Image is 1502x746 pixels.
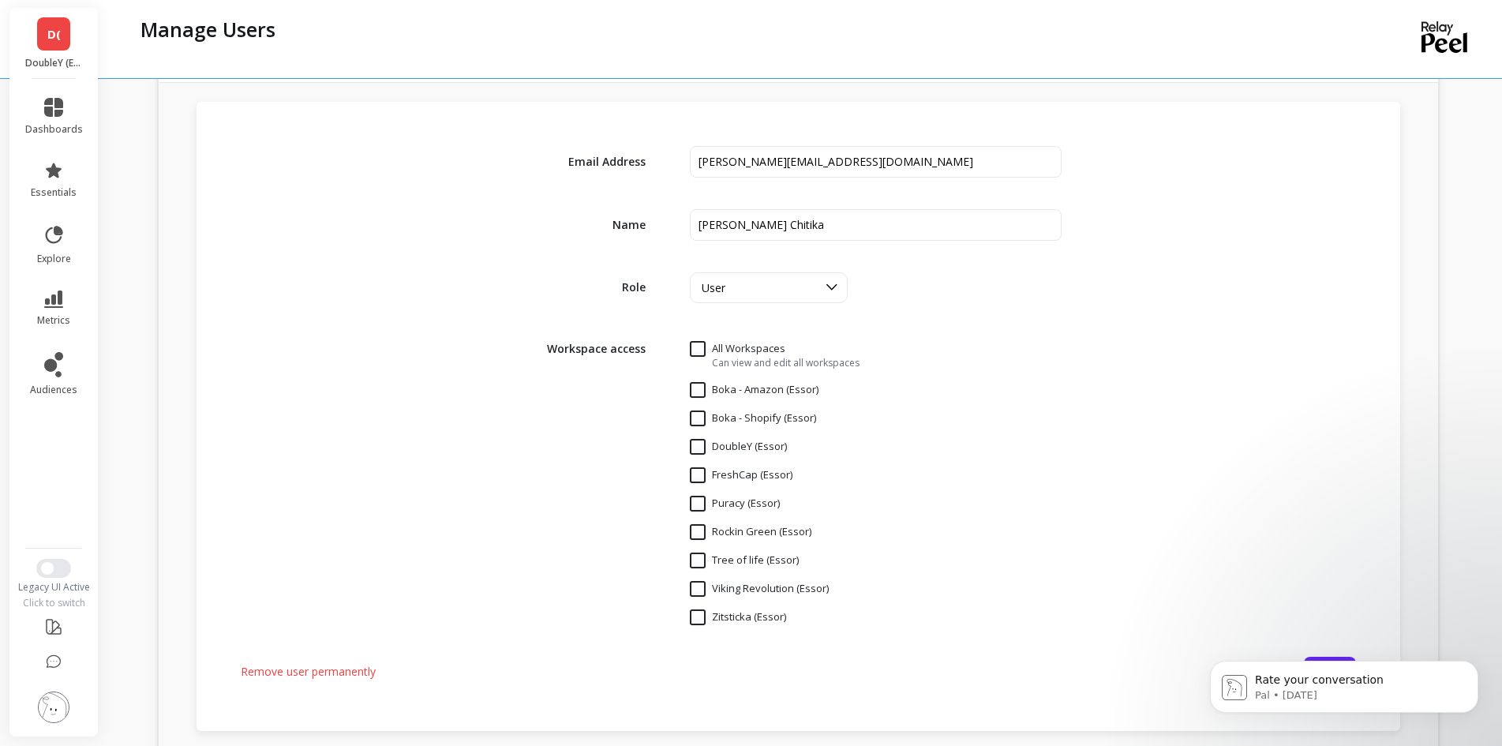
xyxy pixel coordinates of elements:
[535,335,646,357] span: Workspace access
[37,314,70,327] span: metrics
[690,357,860,369] span: Can view and edit all workspaces
[1186,628,1502,738] iframe: Intercom notifications message
[9,581,99,594] div: Legacy UI Active
[30,384,77,396] span: audiences
[38,692,69,723] img: profile picture
[25,57,83,69] p: DoubleY (Essor)
[535,279,646,295] span: Role
[690,439,787,455] span: DoubleY (Essor)
[690,467,792,483] span: FreshCap (Essor)
[47,25,61,43] span: D(
[702,280,725,295] span: User
[690,553,799,568] span: Tree of life (Essor)
[535,217,646,233] span: Name
[690,410,816,426] span: Boka - Shopify (Essor)
[690,146,1062,178] input: name@example.com
[25,123,83,136] span: dashboards
[690,609,786,625] span: Zitsticka (Essor)
[690,209,1062,241] input: First Last
[690,581,829,597] span: Viking Revolution (Essor)
[690,524,811,540] span: Rockin Green (Essor)
[535,154,646,170] span: Email Address
[690,496,780,512] span: Puracy (Essor)
[690,341,860,357] span: All Workspaces
[241,664,376,680] span: Remove user permanently
[9,597,99,609] div: Click to switch
[690,382,818,398] span: Boka - Amazon (Essor)
[36,559,71,578] button: Switch to New UI
[140,16,275,43] p: Manage Users
[31,186,77,199] span: essentials
[37,253,71,265] span: explore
